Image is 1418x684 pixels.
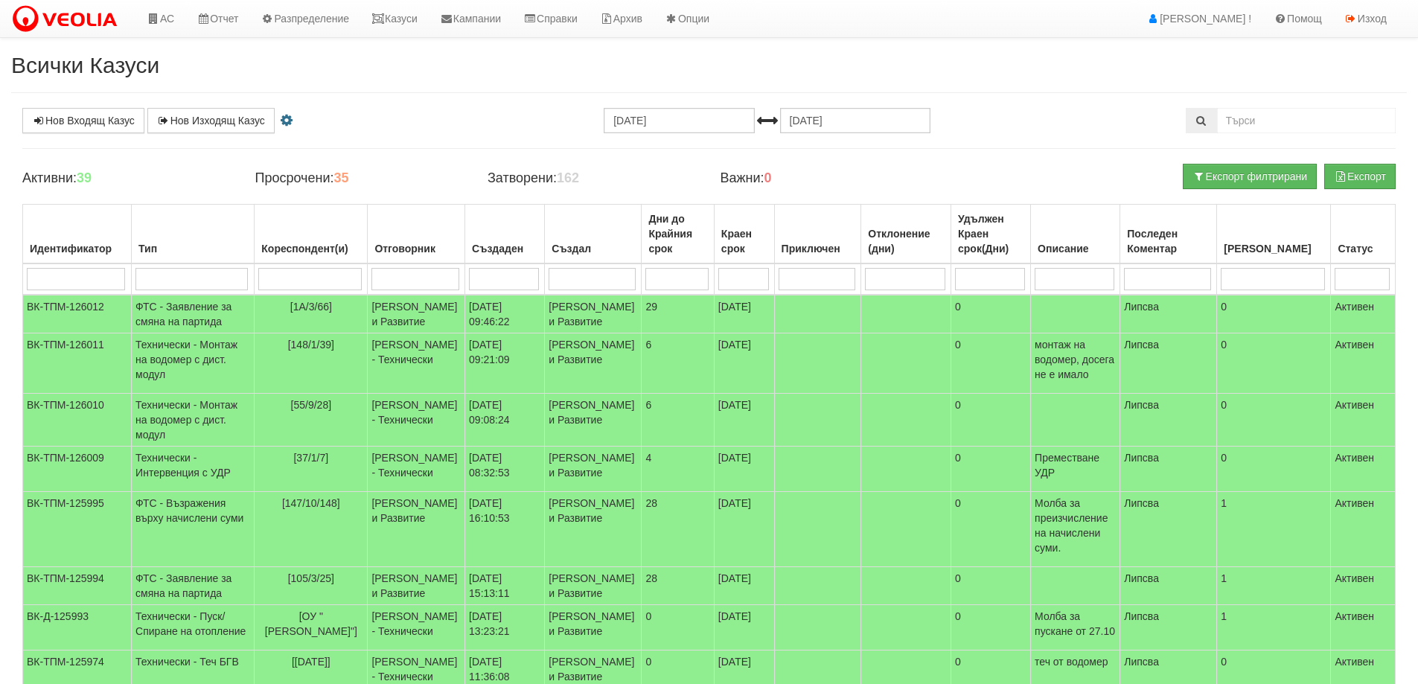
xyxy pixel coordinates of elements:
td: 1 [1217,605,1331,651]
div: Тип [135,238,250,259]
div: Последен Коментар [1124,223,1213,259]
td: Активен [1331,605,1396,651]
td: 0 [1217,394,1331,447]
td: Активен [1331,394,1396,447]
div: Краен срок [718,223,770,259]
div: Дни до Крайния срок [645,208,709,259]
span: 29 [645,301,657,313]
b: 0 [764,170,772,185]
td: [DATE] [714,567,774,605]
td: 0 [951,447,1031,492]
div: Статус [1335,238,1391,259]
span: 28 [645,497,657,509]
span: Липсва [1124,572,1159,584]
span: 6 [645,339,651,351]
td: 0 [951,394,1031,447]
td: [DATE] 13:23:21 [465,605,545,651]
td: ВК-Д-125993 [23,605,132,651]
td: ВК-ТПМ-125995 [23,492,132,567]
span: [147/10/148] [282,497,340,509]
p: Преместване УДР [1035,450,1116,480]
span: [105/3/25] [288,572,334,584]
th: Създаден: No sort applied, activate to apply an ascending sort [465,205,545,264]
p: монтаж на водомер, досега не е имало [1035,337,1116,382]
td: [DATE] [714,447,774,492]
th: Тип: No sort applied, activate to apply an ascending sort [132,205,255,264]
span: [148/1/39] [288,339,334,351]
th: Удължен Краен срок(Дни): No sort applied, activate to apply an ascending sort [951,205,1031,264]
b: 162 [557,170,579,185]
td: ВК-ТПМ-126009 [23,447,132,492]
button: Експорт филтрирани [1183,164,1317,189]
td: 0 [951,567,1031,605]
a: Нов Изходящ Казус [147,108,275,133]
td: [PERSON_NAME] и Развитие [545,492,642,567]
h4: Просрочени: [255,171,464,186]
td: Технически - Пуск/Спиране на отопление [132,605,255,651]
h2: Всички Казуси [11,53,1407,77]
td: [DATE] 15:13:11 [465,567,545,605]
th: Описание: No sort applied, activate to apply an ascending sort [1031,205,1120,264]
td: ФТС - Заявление за смяна на партида [132,295,255,333]
h4: Затворени: [488,171,697,186]
h4: Активни: [22,171,232,186]
td: Технически - Монтаж на водомер с дист. модул [132,333,255,394]
td: [PERSON_NAME] и Развитие [368,295,465,333]
td: 0 [1217,333,1331,394]
b: 39 [77,170,92,185]
span: Липсва [1124,452,1159,464]
span: [37/1/7] [293,452,328,464]
th: Последен Коментар: No sort applied, activate to apply an ascending sort [1120,205,1217,264]
th: Отговорник: No sort applied, activate to apply an ascending sort [368,205,465,264]
td: [DATE] 09:08:24 [465,394,545,447]
td: [DATE] [714,295,774,333]
td: 0 [1217,447,1331,492]
td: [PERSON_NAME] и Развитие [368,492,465,567]
td: [DATE] [714,605,774,651]
th: Дни до Крайния срок: No sort applied, activate to apply an ascending sort [642,205,714,264]
div: Приключен [779,238,857,259]
td: [PERSON_NAME] и Развитие [545,295,642,333]
th: Кореспондент(и): No sort applied, activate to apply an ascending sort [255,205,368,264]
th: Отклонение (дни): No sort applied, activate to apply an ascending sort [861,205,951,264]
td: 0 [1217,295,1331,333]
h4: Важни: [720,171,930,186]
td: [DATE] [714,492,774,567]
div: Създаден [469,238,540,259]
button: Експорт [1324,164,1396,189]
span: Липсва [1124,497,1159,509]
span: [ОУ "[PERSON_NAME]"] [265,610,357,637]
th: Приключен: No sort applied, activate to apply an ascending sort [774,205,861,264]
span: [1А/3/66] [290,301,332,313]
div: Отговорник [371,238,461,259]
td: Технически - Интервенция с УДР [132,447,255,492]
td: [PERSON_NAME] - Технически [368,447,465,492]
td: [DATE] [714,333,774,394]
td: 0 [951,333,1031,394]
div: [PERSON_NAME] [1221,238,1326,259]
span: Липсва [1124,610,1159,622]
td: [PERSON_NAME] - Технически [368,394,465,447]
td: ВК-ТПМ-126010 [23,394,132,447]
div: Отклонение (дни) [865,223,947,259]
td: [PERSON_NAME] и Развитие [545,605,642,651]
input: Търсене по Идентификатор, Бл/Вх/Ап, Тип, Описание, Моб. Номер, Имейл, Файл, Коментар, [1217,108,1396,133]
td: [DATE] 08:32:53 [465,447,545,492]
span: Липсва [1124,301,1159,313]
a: Нов Входящ Казус [22,108,144,133]
th: Брой Файлове: No sort applied, activate to apply an ascending sort [1217,205,1331,264]
div: Идентификатор [27,238,127,259]
td: ВК-ТПМ-125994 [23,567,132,605]
div: Кореспондент(и) [258,238,363,259]
div: Описание [1035,238,1116,259]
td: [PERSON_NAME] и Развитие [545,394,642,447]
span: [[DATE]] [292,656,330,668]
p: Молба за пускане от 27.10 [1035,609,1116,639]
td: ВК-ТПМ-126012 [23,295,132,333]
td: [PERSON_NAME] и Развитие [368,567,465,605]
span: 0 [645,610,651,622]
td: Активен [1331,447,1396,492]
span: Липсва [1124,399,1159,411]
td: [PERSON_NAME] и Развитие [545,333,642,394]
td: Активен [1331,295,1396,333]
